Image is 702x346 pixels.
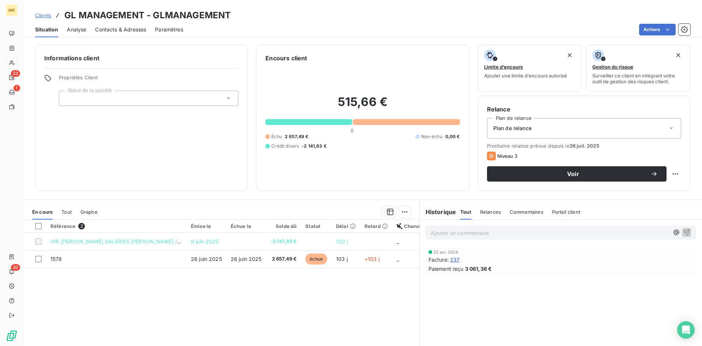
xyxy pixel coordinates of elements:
span: 103 j [336,256,348,262]
span: Propriétés Client [59,75,238,85]
span: En cours [32,209,53,215]
span: Gestion du risque [592,64,633,70]
span: 9 juin 2025 [191,238,219,244]
span: Ajouter une limite d’encours autorisé [484,73,567,79]
span: Voir [496,171,650,177]
div: Solde dû [271,223,297,229]
span: 26 juin 2025 [231,256,262,262]
span: Situation [35,26,58,33]
span: Graphe [80,209,98,215]
span: Clients [35,12,51,18]
span: Facture : [429,256,449,263]
input: Ajouter une valeur [65,95,71,102]
div: Émise le [191,223,222,229]
span: 2 657,49 € [285,133,309,140]
h3: GL MANAGEMENT - GLMANAGEMENT [64,9,231,22]
h6: Informations client [44,54,238,62]
span: 0,00 € [445,133,460,140]
span: Paiement reçu [429,265,464,273]
button: Gestion du risqueSurveiller ce client en intégrant votre outil de gestion des risques client. [586,45,690,91]
span: Crédit divers [271,143,299,149]
div: Open Intercom Messenger [677,321,695,339]
span: 120 j [336,238,348,244]
span: Prochaine relance prévue depuis le [487,143,681,149]
span: _ [397,238,399,244]
span: 26 juin 2025 [191,256,222,262]
span: 22 avr. 2024 [434,250,458,254]
div: Chorus Pro [397,223,430,229]
span: Plan de relance [493,125,532,132]
span: 1 [14,85,20,91]
span: Relances [480,209,501,215]
span: 1578 [50,256,62,262]
span: Paramètres [155,26,183,33]
span: Portail client [552,209,580,215]
div: Délai [336,223,356,229]
span: Commentaires [510,209,543,215]
span: Limite d’encours [484,64,523,70]
span: 20 [11,264,20,271]
a: Clients [35,12,51,19]
h6: Historique [420,208,456,216]
h6: Encours client [265,54,307,62]
div: Référence [50,223,182,229]
h2: 515,66 € [265,95,460,117]
button: Voir [487,166,667,182]
div: Échue le [231,223,262,229]
h6: Relance [487,105,681,114]
span: Analyse [67,26,86,33]
span: +103 j [365,256,380,262]
span: 237 [450,256,460,263]
span: Échu [271,133,282,140]
div: Retard [365,223,388,229]
span: 2 [78,223,85,229]
span: 23 [11,70,20,77]
span: 0 [351,128,354,133]
div: MR [6,4,18,16]
span: Non-échu [421,133,442,140]
span: _ [397,256,399,262]
span: 3 061,36 € [465,265,492,273]
span: Surveiller ce client en intégrant votre outil de gestion des risques client. [592,73,684,84]
span: 2 657,49 € [271,255,297,263]
span: échue [305,254,327,265]
img: Logo LeanPay [6,330,18,342]
button: Limite d’encoursAjouter une limite d’encours autorisé [478,45,582,91]
span: VIR [PERSON_NAME] GALERIES [PERSON_NAME] /OBO/GL MANAGEMENT PARIS/INV/250626 3 [50,238,290,244]
div: Statut [305,223,327,229]
button: Actions [639,24,676,35]
span: Tout [61,209,72,215]
span: Contacts & Adresses [95,26,146,33]
span: Niveau 3 [497,153,517,159]
span: 26 juil. 2025 [570,143,599,149]
span: Tout [460,209,471,215]
span: -2 141,83 € [302,143,327,149]
span: -2 141,83 € [271,238,297,245]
